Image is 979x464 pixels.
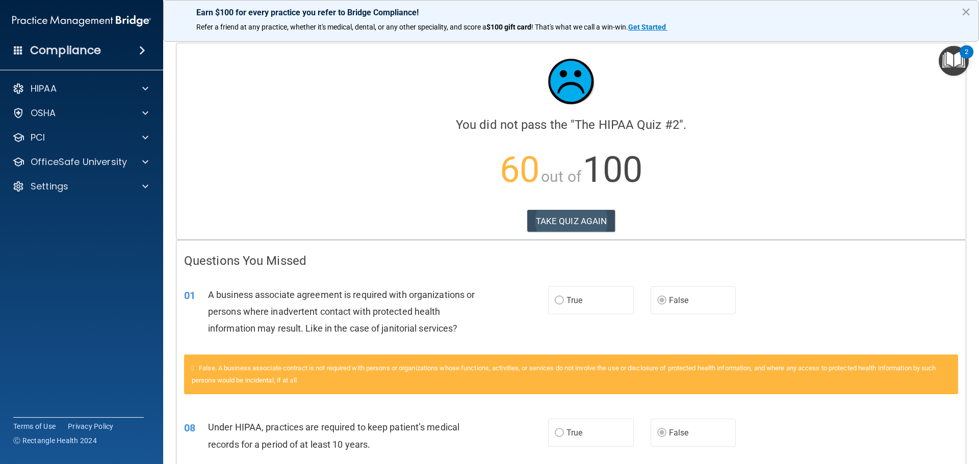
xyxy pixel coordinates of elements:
span: Under HIPAA, practices are required to keep patient’s medical records for a period of at least 10... [208,422,459,449]
input: False [657,429,666,437]
span: 100 [583,149,642,190]
p: OSHA [31,107,56,119]
input: False [657,297,666,305]
input: True [555,297,564,305]
p: OfficeSafe University [31,156,127,168]
p: Settings [31,180,68,193]
span: ! That's what we call a win-win. [531,23,628,31]
iframe: Drift Widget Chat Controller [928,394,967,432]
a: OSHA [12,107,148,119]
a: Terms of Use [13,421,56,431]
a: Get Started [628,23,667,31]
a: Settings [12,180,148,193]
h4: Compliance [30,43,101,58]
span: True [566,295,582,305]
p: HIPAA [31,83,57,95]
span: 08 [184,422,195,434]
span: True [566,428,582,438]
h4: Questions You Missed [184,254,958,267]
span: The HIPAA Quiz #2 [575,118,679,132]
span: 60 [500,149,539,190]
button: Open Resource Center, 2 new notifications [939,46,969,76]
a: Privacy Policy [68,421,114,431]
input: True [555,429,564,437]
span: A business associate agreement is required with organizations or persons where inadvertent contac... [208,289,475,334]
a: OfficeSafe University [12,156,148,168]
a: PCI [12,131,148,144]
span: out of [541,168,581,185]
p: Earn $100 for every practice you refer to Bridge Compliance! [196,8,946,17]
h4: You did not pass the " ". [184,118,958,131]
button: TAKE QUIZ AGAIN [527,210,615,232]
div: 2 [965,52,968,65]
img: sad_face.ecc698e2.jpg [540,51,602,112]
button: Close [961,4,971,20]
span: False. A business associate contract is not required with persons or organizations whose function... [192,364,936,384]
p: PCI [31,131,45,144]
img: PMB logo [12,11,151,31]
span: False [669,428,689,438]
span: 01 [184,289,195,302]
span: False [669,295,689,305]
a: HIPAA [12,83,148,95]
span: Ⓒ Rectangle Health 2024 [13,435,97,446]
strong: Get Started [628,23,666,31]
strong: $100 gift card [486,23,531,31]
span: Refer a friend at any practice, whether it's medical, dental, or any other speciality, and score a [196,23,486,31]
